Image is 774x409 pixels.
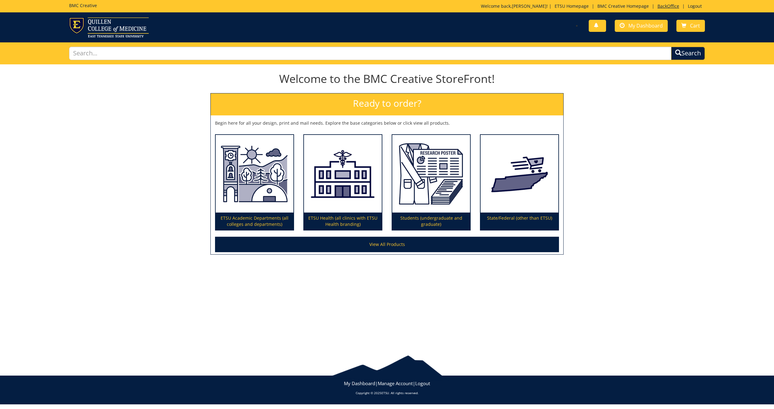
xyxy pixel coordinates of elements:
[216,213,293,230] p: ETSU Academic Departments (all colleges and departments)
[392,135,470,213] img: Students (undergraduate and graduate)
[676,20,705,32] a: Cart
[552,3,592,9] a: ETSU Homepage
[215,237,559,252] a: View All Products
[415,380,430,386] a: Logout
[685,3,705,9] a: Logout
[304,135,382,213] img: ETSU Health (all clinics with ETSU Health branding)
[304,213,382,230] p: ETSU Health (all clinics with ETSU Health branding)
[481,3,705,9] p: Welcome back, ! | | | |
[615,20,668,32] a: My Dashboard
[512,3,547,9] a: [PERSON_NAME]
[392,213,470,230] p: Students (undergraduate and graduate)
[671,47,705,60] button: Search
[304,135,382,230] a: ETSU Health (all clinics with ETSU Health branding)
[216,135,293,230] a: ETSU Academic Departments (all colleges and departments)
[481,135,558,213] img: State/Federal (other than ETSU)
[211,93,563,115] h2: Ready to order?
[628,22,663,29] span: My Dashboard
[215,120,559,126] p: Begin here for all your design, print and mail needs. Explore the base categories below or click ...
[392,135,470,230] a: Students (undergraduate and graduate)
[378,380,413,386] a: Manage Account
[69,3,97,8] h5: BMC Creative
[69,17,149,37] img: ETSU logo
[381,391,389,395] a: ETSU
[654,3,682,9] a: BackOffice
[690,22,700,29] span: Cart
[481,135,558,230] a: State/Federal (other than ETSU)
[210,73,564,85] h1: Welcome to the BMC Creative StoreFront!
[216,135,293,213] img: ETSU Academic Departments (all colleges and departments)
[481,213,558,230] p: State/Federal (other than ETSU)
[69,47,671,60] input: Search...
[344,380,375,386] a: My Dashboard
[594,3,652,9] a: BMC Creative Homepage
